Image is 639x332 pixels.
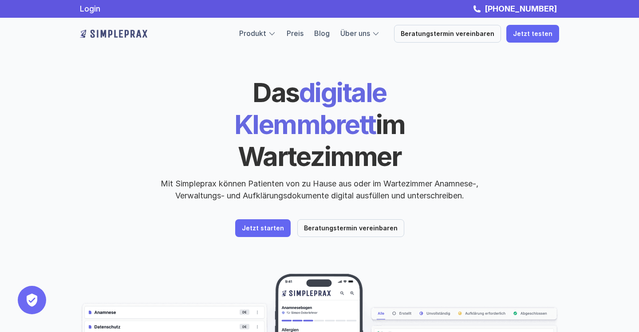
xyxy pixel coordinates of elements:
a: Jetzt starten [235,219,291,237]
a: Produkt [239,29,266,38]
h1: digitale Klemmbrett [166,76,473,172]
a: [PHONE_NUMBER] [482,4,559,13]
a: Preis [287,29,304,38]
strong: [PHONE_NUMBER] [485,4,557,13]
a: Blog [314,29,330,38]
p: Jetzt testen [513,30,552,38]
a: Über uns [340,29,370,38]
span: Das [252,76,299,108]
a: Login [80,4,100,13]
a: Jetzt testen [506,25,559,43]
a: Beratungstermin vereinbaren [297,219,404,237]
p: Beratungstermin vereinbaren [304,225,398,232]
p: Mit Simpleprax können Patienten von zu Hause aus oder im Wartezimmer Anamnese-, Verwaltungs- und ... [153,178,486,202]
span: im Wartezimmer [238,108,410,172]
a: Beratungstermin vereinbaren [394,25,501,43]
p: Jetzt starten [242,225,284,232]
p: Beratungstermin vereinbaren [401,30,494,38]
